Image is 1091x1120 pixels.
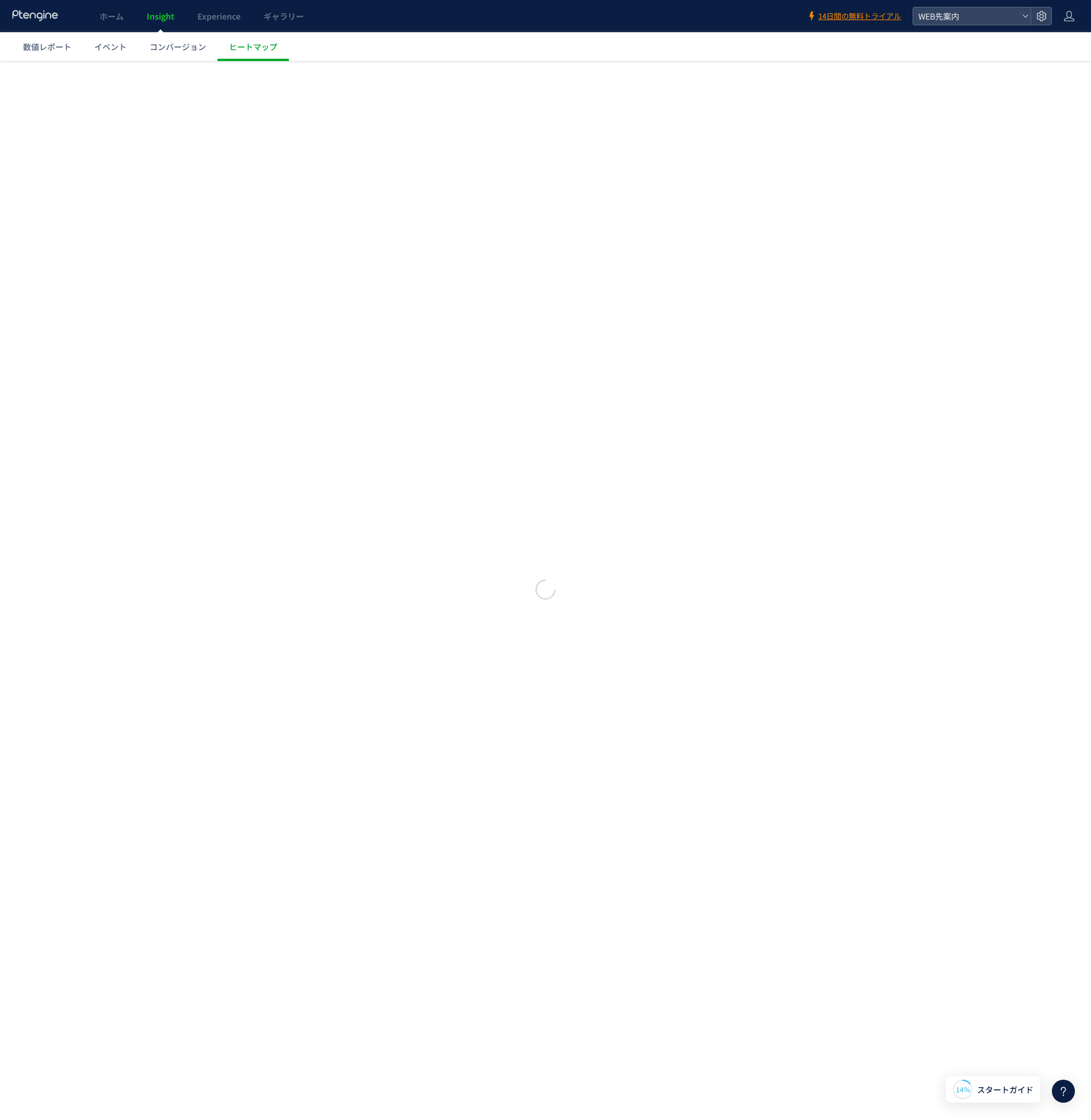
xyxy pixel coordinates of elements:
span: Insight [147,10,174,22]
span: WEB先案内 [915,7,1017,25]
a: 14日間の無料トライアル [807,11,901,22]
span: 14日間の無料トライアル [818,11,901,22]
span: スタートガイド [977,1084,1033,1096]
span: ホーム [100,10,124,22]
span: 14% [956,1084,970,1094]
span: イベント [94,41,127,52]
span: ヒートマップ [229,41,277,52]
span: コンバージョン [150,41,206,52]
span: 数値レポート [23,41,71,52]
span: Experience [197,10,241,22]
span: ギャラリー [264,10,304,22]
